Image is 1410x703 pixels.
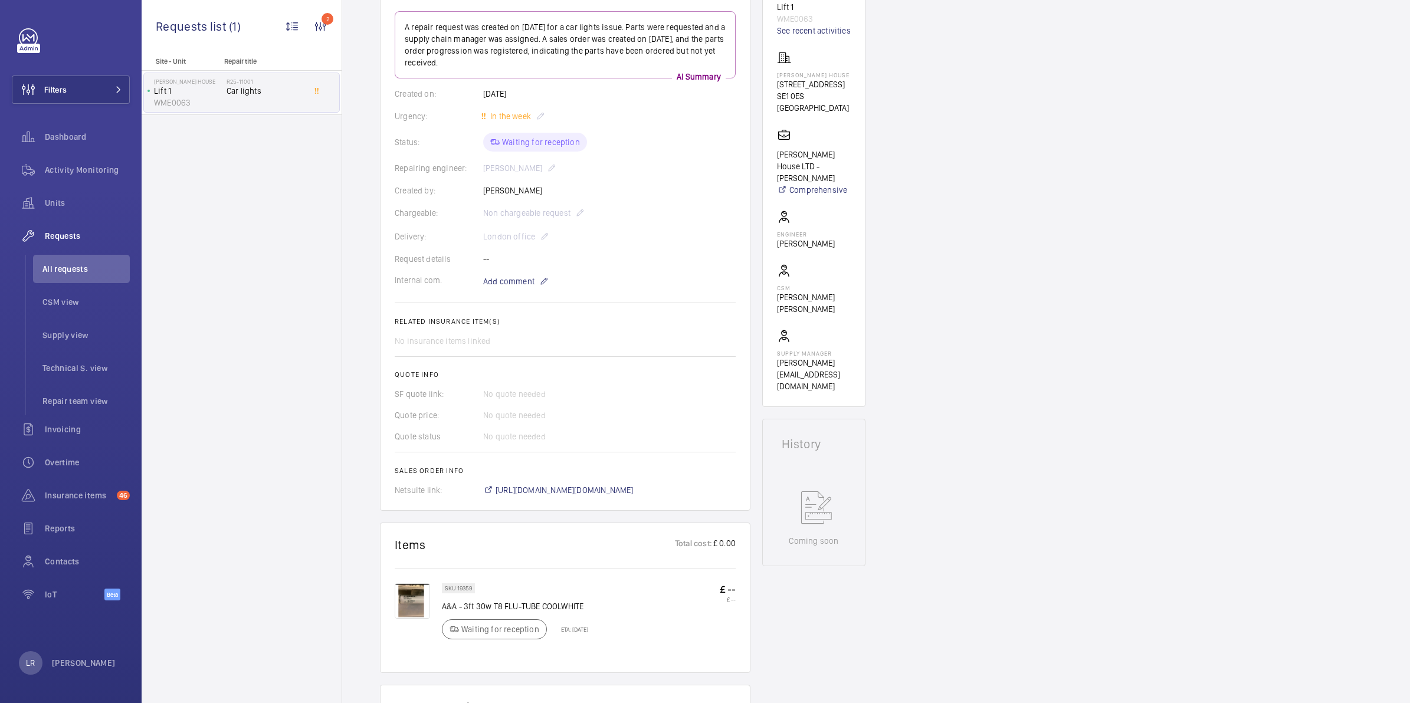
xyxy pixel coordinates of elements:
span: Repair team view [42,395,130,407]
p: Coming soon [789,535,838,547]
p: £ -- [720,596,736,603]
h2: Sales order info [395,467,736,475]
p: LR [26,657,35,669]
span: Requests list [156,19,229,34]
p: Engineer [777,231,835,238]
span: Filters [44,84,67,96]
p: [STREET_ADDRESS] [777,78,851,90]
h2: Quote info [395,370,736,379]
p: WME0063 [154,97,222,109]
span: Activity Monitoring [45,164,130,176]
p: [PERSON_NAME][EMAIL_ADDRESS][DOMAIN_NAME] [777,357,851,392]
span: Overtime [45,456,130,468]
p: SKU 19359 [445,586,472,590]
span: [URL][DOMAIN_NAME][DOMAIN_NAME] [496,484,634,496]
span: Supply view [42,329,130,341]
p: ETA: [DATE] [554,626,588,633]
span: IoT [45,589,104,600]
p: CSM [777,284,851,291]
button: Filters [12,75,130,104]
span: Requests [45,230,130,242]
span: Contacts [45,556,130,567]
span: Insurance items [45,490,112,501]
h1: Items [395,537,426,552]
p: SE1 0ES [GEOGRAPHIC_DATA] [777,90,851,114]
p: [PERSON_NAME] [777,238,835,249]
h1: History [782,438,846,450]
p: Lift 1 [777,1,851,13]
span: Beta [104,589,120,600]
p: Site - Unit [142,57,219,65]
span: CSM view [42,296,130,308]
p: [PERSON_NAME] [PERSON_NAME] [777,291,851,315]
p: £ 0.00 [712,537,736,552]
p: Repair title [224,57,302,65]
span: 46 [117,491,130,500]
img: 4yuyxM9j83z-rlj6uRgYmj1M99X0r89EXR6PEVbwwgjEUkyB.png [395,583,430,619]
span: Invoicing [45,423,130,435]
span: Add comment [483,275,535,287]
a: Comprehensive [777,184,851,196]
h2: Related insurance item(s) [395,317,736,326]
p: A&A - 3ft 30w T8 FLU-TUBE COOLWHITE [442,600,588,612]
p: [PERSON_NAME] [52,657,116,669]
p: Waiting for reception [461,623,539,635]
a: See recent activities [777,25,851,37]
p: [PERSON_NAME] House [777,71,851,78]
p: A repair request was created on [DATE] for a car lights issue. Parts were requested and a supply ... [405,21,726,68]
p: WME0063 [777,13,851,25]
span: Units [45,197,130,209]
p: [PERSON_NAME] House LTD - [PERSON_NAME] [777,149,851,184]
a: [URL][DOMAIN_NAME][DOMAIN_NAME] [483,484,634,496]
p: [PERSON_NAME] House [154,78,222,85]
p: Supply manager [777,350,851,357]
p: Lift 1 [154,85,222,97]
p: £ -- [720,583,736,596]
h2: R25-11001 [227,78,304,85]
p: Total cost: [675,537,712,552]
p: AI Summary [672,71,726,83]
span: Car lights [227,85,304,97]
span: Dashboard [45,131,130,143]
span: Technical S. view [42,362,130,374]
span: All requests [42,263,130,275]
span: Reports [45,523,130,534]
